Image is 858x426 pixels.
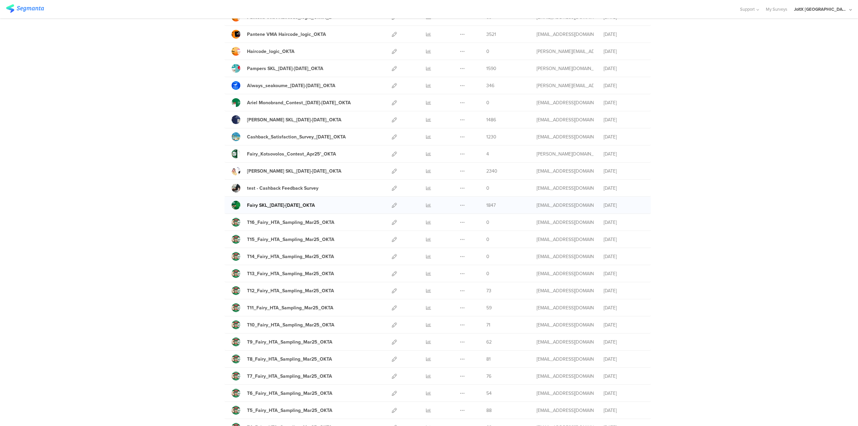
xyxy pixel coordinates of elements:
[537,321,594,328] div: stavrositu.m@pg.com
[247,339,332,346] div: T9_Fairy_HTA_Sampling_Mar25_OKTA
[232,372,332,380] a: T7_Fairy_HTA_Sampling_Mar25_OKTA
[486,390,492,397] span: 54
[247,150,336,158] div: Fairy_Kotsovolos_Contest_Apr25'_OKTA
[232,269,334,278] a: T13_Fairy_HTA_Sampling_Mar25_OKTA
[604,407,644,414] div: [DATE]
[247,373,332,380] div: T7_Fairy_HTA_Sampling_Mar25_OKTA
[604,65,644,72] div: [DATE]
[486,133,496,140] span: 1230
[604,99,644,106] div: [DATE]
[486,407,492,414] span: 88
[486,168,497,175] span: 2340
[537,219,594,226] div: stavrositu.m@pg.com
[486,356,491,363] span: 81
[232,167,342,175] a: [PERSON_NAME] SKL_[DATE]-[DATE]_OKTA
[247,31,326,38] div: Pantene VMA Haircode_logic_OKTA
[537,116,594,123] div: baroutis.db@pg.com
[604,133,644,140] div: [DATE]
[604,185,644,192] div: [DATE]
[537,236,594,243] div: stavrositu.m@pg.com
[247,99,351,106] div: Ariel Monobrand_Contest_01May25-31May25_OKTA
[232,98,351,107] a: Ariel Monobrand_Contest_[DATE]-[DATE]_OKTA
[486,253,489,260] span: 0
[247,356,332,363] div: T8_Fairy_HTA_Sampling_Mar25_OKTA
[604,373,644,380] div: [DATE]
[604,116,644,123] div: [DATE]
[232,30,326,39] a: Pantene VMA Haircode_logic_OKTA
[537,339,594,346] div: stavrositu.m@pg.com
[486,304,492,311] span: 59
[486,99,489,106] span: 0
[486,31,496,38] span: 3521
[537,202,594,209] div: baroutis.db@pg.com
[486,236,489,243] span: 0
[486,321,490,328] span: 71
[604,321,644,328] div: [DATE]
[232,64,323,73] a: Pampers SKL_[DATE]-[DATE]_OKTA
[247,270,334,277] div: T13_Fairy_HTA_Sampling_Mar25_OKTA
[486,287,491,294] span: 73
[247,236,334,243] div: T15_Fairy_HTA_Sampling_Mar25_OKTA
[537,304,594,311] div: stavrositu.m@pg.com
[232,132,346,141] a: Cashback_Satisfaction_Survey_[DATE]_OKTA
[604,48,644,55] div: [DATE]
[604,339,644,346] div: [DATE]
[486,373,491,380] span: 76
[247,116,342,123] div: Gillette SKL_24April25-07May25_OKTA
[537,270,594,277] div: stavrositu.m@pg.com
[247,287,334,294] div: T12_Fairy_HTA_Sampling_Mar25_OKTA
[537,133,594,140] div: baroutis.db@pg.com
[232,303,333,312] a: T11_Fairy_HTA_Sampling_Mar25_OKTA
[232,252,334,261] a: T14_Fairy_HTA_Sampling_Mar25_OKTA
[232,406,332,415] a: T5_Fairy_HTA_Sampling_Mar25_OKTA
[537,48,594,55] div: arvanitis.a@pg.com
[232,81,335,90] a: Always_seakoume_[DATE]-[DATE]_OKTA
[537,168,594,175] div: baroutis.db@pg.com
[537,356,594,363] div: stavrositu.m@pg.com
[537,65,594,72] div: skora.es@pg.com
[232,286,334,295] a: T12_Fairy_HTA_Sampling_Mar25_OKTA
[604,287,644,294] div: [DATE]
[537,82,594,89] div: arvanitis.a@pg.com
[486,339,492,346] span: 62
[604,253,644,260] div: [DATE]
[740,6,755,12] span: Support
[537,99,594,106] div: baroutis.db@pg.com
[604,356,644,363] div: [DATE]
[247,82,335,89] div: Always_seakoume_03May25-30June25_OKTA
[486,48,489,55] span: 0
[232,184,318,192] a: test - Cashback Feedback Survey
[232,338,332,346] a: T9_Fairy_HTA_Sampling_Mar25_OKTA
[247,202,315,209] div: Fairy SKL_20March25-02Apr25_OKTA
[604,150,644,158] div: [DATE]
[486,82,494,89] span: 346
[604,236,644,243] div: [DATE]
[247,48,295,55] div: Haircode_logic_OKTA
[486,219,489,226] span: 0
[486,202,496,209] span: 1847
[486,150,489,158] span: 4
[232,389,332,398] a: T6_Fairy_HTA_Sampling_Mar25_OKTA
[537,185,594,192] div: baroutis.db@pg.com
[604,82,644,89] div: [DATE]
[486,270,489,277] span: 0
[232,235,334,244] a: T15_Fairy_HTA_Sampling_Mar25_OKTA
[247,390,332,397] div: T6_Fairy_HTA_Sampling_Mar25_OKTA
[232,115,342,124] a: [PERSON_NAME] SKL_[DATE]-[DATE]_OKTA
[604,31,644,38] div: [DATE]
[604,219,644,226] div: [DATE]
[247,219,334,226] div: T16_Fairy_HTA_Sampling_Mar25_OKTA
[604,202,644,209] div: [DATE]
[247,304,333,311] div: T11_Fairy_HTA_Sampling_Mar25_OKTA
[604,390,644,397] div: [DATE]
[537,407,594,414] div: stavrositu.m@pg.com
[232,218,334,227] a: T16_Fairy_HTA_Sampling_Mar25_OKTA
[604,168,644,175] div: [DATE]
[247,185,318,192] div: test - Cashback Feedback Survey
[537,373,594,380] div: stavrositu.m@pg.com
[247,321,334,328] div: T10_Fairy_HTA_Sampling_Mar25_OKTA
[247,253,334,260] div: T14_Fairy_HTA_Sampling_Mar25_OKTA
[232,201,315,209] a: Fairy SKL_[DATE]-[DATE]_OKTA
[247,407,332,414] div: T5_Fairy_HTA_Sampling_Mar25_OKTA
[486,116,496,123] span: 1486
